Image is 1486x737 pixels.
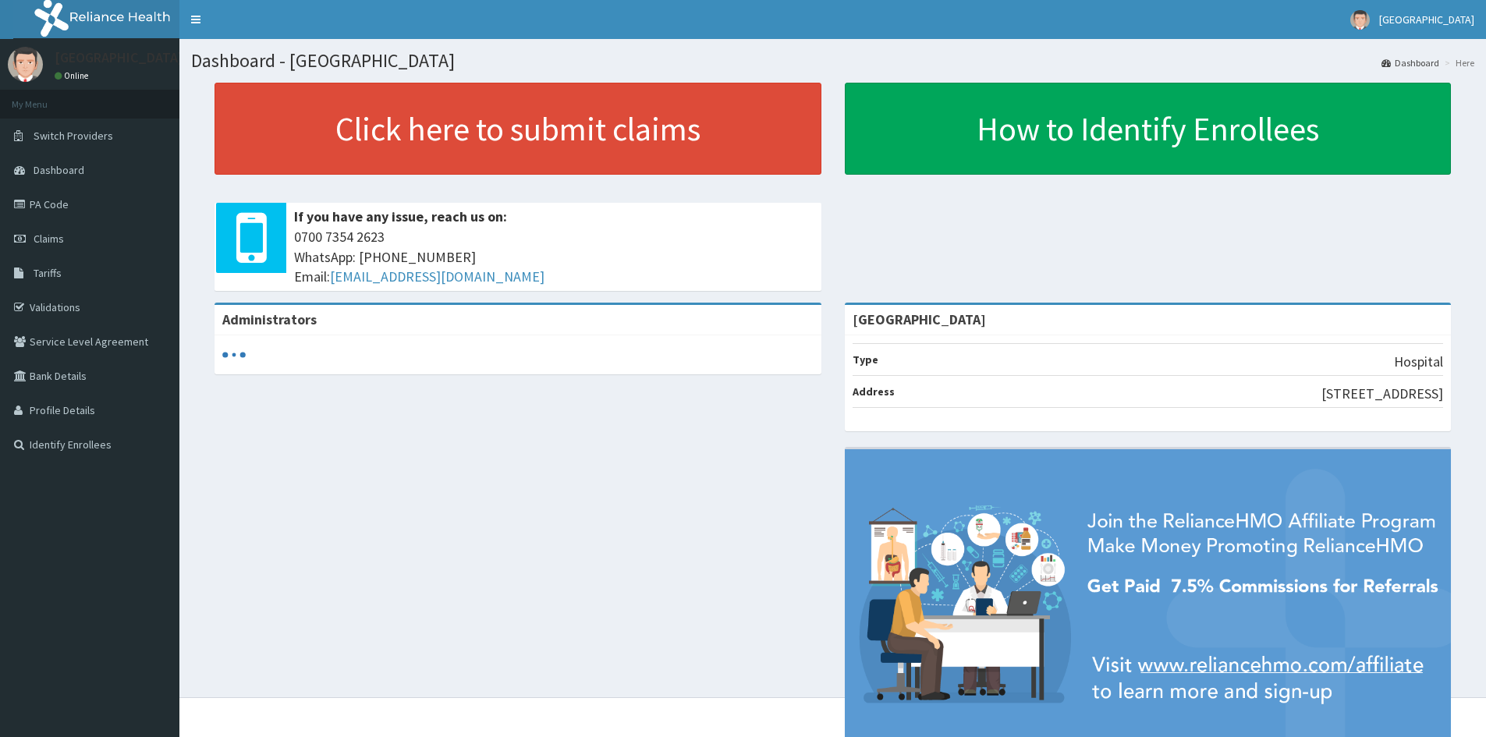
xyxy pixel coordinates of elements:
b: Administrators [222,310,317,328]
a: Dashboard [1381,56,1439,69]
b: If you have any issue, reach us on: [294,207,507,225]
span: Claims [34,232,64,246]
svg: audio-loading [222,343,246,367]
span: 0700 7354 2623 WhatsApp: [PHONE_NUMBER] Email: [294,227,814,287]
li: Here [1441,56,1474,69]
b: Address [853,384,895,399]
img: User Image [1350,10,1370,30]
p: Hospital [1394,352,1443,372]
a: Online [55,70,92,81]
h1: Dashboard - [GEOGRAPHIC_DATA] [191,51,1474,71]
a: Click here to submit claims [215,83,821,175]
a: How to Identify Enrollees [845,83,1452,175]
b: Type [853,353,878,367]
span: [GEOGRAPHIC_DATA] [1379,12,1474,27]
span: Switch Providers [34,129,113,143]
strong: [GEOGRAPHIC_DATA] [853,310,986,328]
p: [STREET_ADDRESS] [1321,384,1443,404]
img: User Image [8,47,43,82]
a: [EMAIL_ADDRESS][DOMAIN_NAME] [330,268,544,285]
p: [GEOGRAPHIC_DATA] [55,51,183,65]
span: Tariffs [34,266,62,280]
span: Dashboard [34,163,84,177]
